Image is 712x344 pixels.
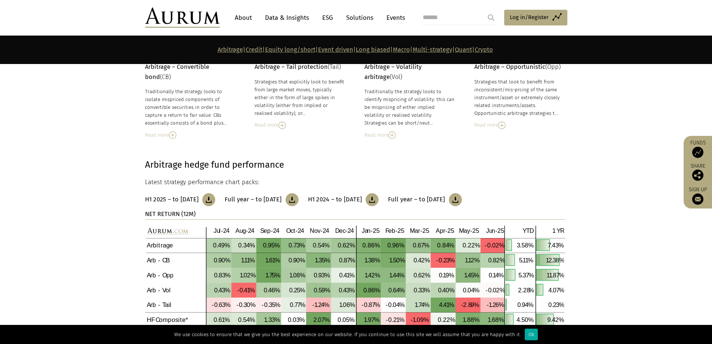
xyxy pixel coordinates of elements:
a: Full year – to [DATE] [225,193,298,206]
div: Strategies that look to benefit from inconsistent/mis-prcing of the same instrument/asset or extr... [474,78,565,118]
a: Event driven [318,46,353,53]
a: Log in/Register [504,10,567,25]
div: Traditionally the strategy looks to identify mispricing of volatility: this can be mispricing of ... [364,88,456,127]
a: About [231,11,256,25]
p: (Vol) [364,62,456,82]
a: Arbitrage [218,46,243,53]
div: Strategies that explicitly look to benefit from large market moves, typically either in the form ... [255,78,346,118]
a: Quant [455,46,472,53]
a: Long biased [356,46,390,53]
img: Read More [498,122,506,129]
strong: | | | | | | | | [218,46,493,53]
strong: Arbitrage hedge fund performance [145,159,284,170]
img: Download Article [202,193,215,206]
div: Traditionally the strategy looks to isolate mispriced components of convertible securities in ord... [145,88,236,127]
a: Multi-strategy [413,46,452,53]
div: Ok [525,329,538,340]
img: Download Article [449,193,462,206]
h3: H1 2025 – to [DATE] [145,196,199,203]
a: Credit [246,46,262,53]
div: Read more [145,131,236,139]
a: Sign up [687,186,708,205]
img: Read More [388,131,396,139]
strong: Arbitrage – Opportunistic [474,63,545,70]
a: H1 2025 – to [DATE] [145,193,216,206]
a: Full year – to [DATE] [388,193,462,206]
img: Read More [278,122,286,129]
a: Solutions [342,11,377,25]
a: Macro [393,46,410,53]
input: Submit [484,10,499,25]
img: Share this post [692,170,703,181]
h3: Full year – to [DATE] [225,196,281,203]
p: (Opp) [474,62,565,72]
a: Crypto [475,46,493,53]
img: Download Article [366,193,379,206]
strong: Arbitrage – Tail protection [255,63,328,70]
div: Read more [255,121,346,129]
img: Read More [169,131,176,139]
span: Log in/Register [510,13,549,22]
p: Latest strategy performance chart packs: [145,177,565,187]
h3: H1 2024 – to [DATE] [308,196,362,203]
img: Download Article [286,193,299,206]
div: Read more [474,121,565,129]
h3: Full year – to [DATE] [388,196,445,203]
img: Access Funds [692,147,703,158]
div: Read more [364,131,456,139]
a: Events [383,11,405,25]
span: (Tail) [255,63,341,70]
a: ESG [318,11,337,25]
div: Share [687,164,708,181]
a: Data & Insights [261,11,313,25]
a: Funds [687,140,708,158]
a: Equity long/short [265,46,315,53]
a: H1 2024 – to [DATE] [308,193,379,206]
img: Sign up to our newsletter [692,194,703,205]
img: Aurum [145,7,220,28]
strong: NET RETURN (12M) [145,210,195,217]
